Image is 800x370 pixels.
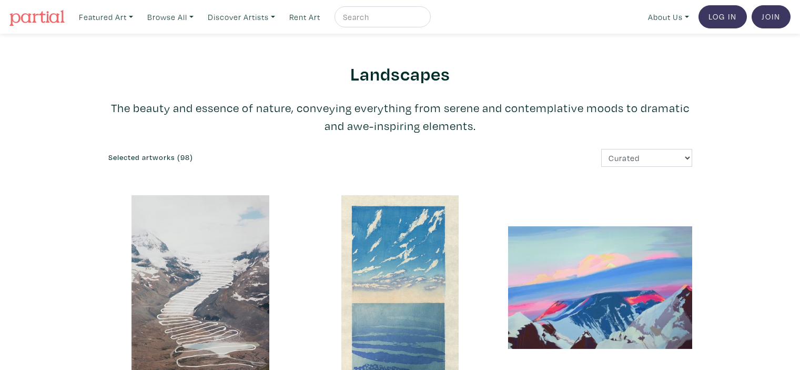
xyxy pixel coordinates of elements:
[108,99,692,135] p: The beauty and essence of nature, conveying everything from serene and contemplative moods to dra...
[285,6,325,28] a: Rent Art
[108,153,392,162] h6: Selected artworks (98)
[698,5,747,28] a: Log In
[143,6,198,28] a: Browse All
[342,11,421,24] input: Search
[203,6,280,28] a: Discover Artists
[108,62,692,85] h2: Landscapes
[752,5,791,28] a: Join
[74,6,138,28] a: Featured Art
[643,6,694,28] a: About Us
